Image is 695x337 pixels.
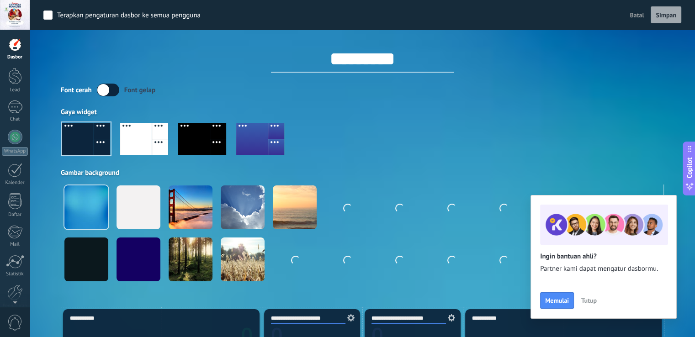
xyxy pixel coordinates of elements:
[2,116,28,122] div: Chat
[2,212,28,218] div: Daftar
[656,12,676,18] span: Simpan
[685,158,694,179] span: Copilot
[540,252,667,261] h2: Ingin bantuan ahli?
[2,54,28,60] div: Dasbor
[540,292,574,309] button: Memulai
[2,87,28,93] div: Lead
[61,108,664,116] div: Gaya widget
[124,86,156,95] div: Font gelap
[630,11,644,19] span: Batal
[651,6,681,24] button: Simpan
[61,86,92,95] div: Font cerah
[545,297,569,304] span: Memulai
[2,147,28,156] div: WhatsApp
[2,180,28,186] div: Kalender
[61,168,664,177] div: Gambar background
[540,264,667,274] span: Partner kami dapat mengatur dasbormu.
[626,8,647,22] button: Batal
[2,271,28,277] div: Statistik
[577,294,601,307] button: Tutup
[57,11,201,20] div: Terapkan pengaturan dasbor ke semua pengguna
[2,242,28,247] div: Mail
[581,297,597,304] span: Tutup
